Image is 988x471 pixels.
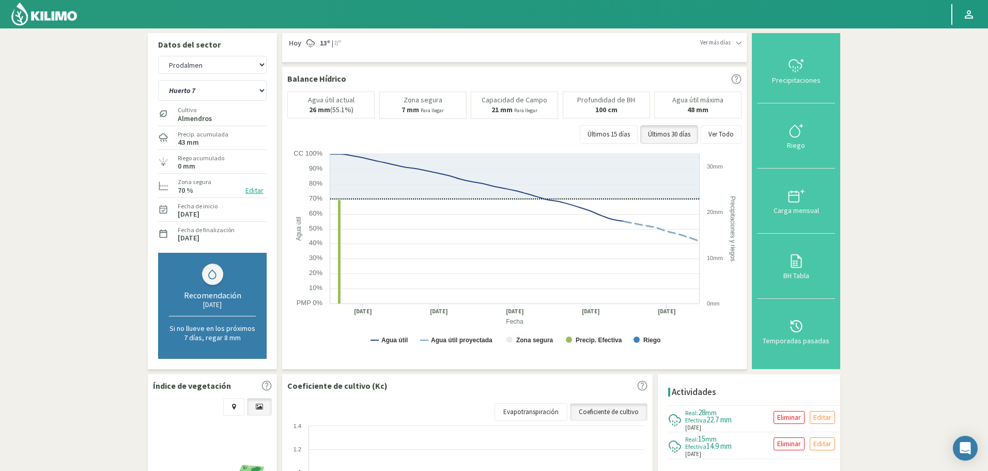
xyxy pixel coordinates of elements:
button: Carga mensual [757,169,835,234]
button: Riego [757,103,835,169]
button: Temporadas pasadas [757,299,835,364]
small: Para llegar [421,107,444,114]
p: Balance Hídrico [287,72,346,85]
h4: Actividades [672,387,716,397]
div: [DATE] [169,300,256,309]
span: 28 [698,407,705,417]
text: [DATE] [430,308,448,315]
a: Evapotranspiración [495,403,567,421]
text: 90% [309,164,322,172]
label: Almendros [178,115,212,122]
p: Zona segura [404,96,442,104]
b: 26 mm [309,105,330,114]
label: [DATE] [178,211,199,218]
text: 1.4 [294,423,301,429]
text: Precipitaciones y riegos [729,196,736,262]
label: Precip. acumulada [178,130,228,139]
p: Agua útil máxima [672,96,723,104]
p: Datos del sector [158,38,267,51]
p: Eliminar [777,438,801,450]
text: 70% [309,194,322,202]
text: Agua útil proyectada [431,337,492,344]
p: Editar [813,438,831,450]
text: [DATE] [658,308,676,315]
button: Eliminar [774,437,805,450]
text: 30mm [707,163,723,170]
label: Fecha de inicio [178,202,218,211]
img: Kilimo [10,2,78,26]
text: [DATE] [582,308,600,315]
label: Fecha de finalización [178,225,235,235]
text: 10mm [707,255,723,261]
text: 50% [309,224,322,232]
text: 20% [309,269,322,277]
span: Real: [685,409,698,417]
text: Fecha [506,318,523,325]
text: 30% [309,254,322,262]
button: Precipitaciones [757,38,835,103]
label: Riego acumulado [178,154,224,163]
label: 0 mm [178,163,195,170]
strong: 13º [320,38,330,48]
button: BH Tabla [757,234,835,299]
button: Ver Todo [701,125,742,144]
p: Coeficiente de cultivo (Kc) [287,379,388,392]
text: 80% [309,179,322,187]
text: 20mm [707,209,723,215]
text: Riego [643,337,660,344]
label: Cultivo [178,105,212,115]
div: Precipitaciones [760,77,832,84]
div: Recomendación [169,290,256,300]
button: Últimos 30 días [640,125,698,144]
text: CC 100% [294,149,322,157]
text: [DATE] [354,308,372,315]
b: 21 mm [491,105,513,114]
text: [DATE] [506,308,524,315]
text: 40% [309,239,322,247]
text: Precip. Efectiva [576,337,622,344]
span: 8º [333,38,341,49]
button: Últimos 15 días [580,125,638,144]
text: 1.2 [294,446,301,452]
div: Carga mensual [760,207,832,214]
p: Índice de vegetación [153,379,231,392]
span: mm [705,408,717,417]
text: 60% [309,209,322,217]
span: | [332,38,333,49]
button: Editar [810,437,835,450]
text: Agua útil [295,217,302,241]
div: BH Tabla [760,272,832,279]
label: [DATE] [178,235,199,241]
p: Agua útil actual [308,96,354,104]
p: Profundidad de BH [577,96,635,104]
span: [DATE] [685,450,701,459]
a: Coeficiente de cultivo [570,403,647,421]
button: Editar [810,411,835,424]
span: 15 [698,434,705,444]
p: Si no llueve en los próximos 7 días, regar 8 mm [169,324,256,342]
b: 100 cm [595,105,617,114]
p: Editar [813,412,831,423]
span: Efectiva [685,443,706,450]
span: [DATE] [685,423,701,432]
label: Zona segura [178,177,211,187]
div: Open Intercom Messenger [953,436,978,461]
span: Hoy [287,38,301,49]
label: 70 % [178,187,193,194]
span: Efectiva [685,416,706,424]
p: Capacidad de Campo [482,96,547,104]
small: Para llegar [514,107,537,114]
label: 43 mm [178,139,199,146]
text: 10% [309,284,322,292]
div: Riego [760,142,832,149]
p: Eliminar [777,412,801,423]
span: 22.7 mm [706,415,732,424]
text: PMP 0% [297,299,323,307]
span: mm [705,434,717,444]
b: 7 mm [402,105,419,114]
span: 14.9 mm [706,441,732,451]
div: Temporadas pasadas [760,337,832,344]
button: Eliminar [774,411,805,424]
p: (55.1%) [309,106,353,114]
text: 0mm [707,300,719,307]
